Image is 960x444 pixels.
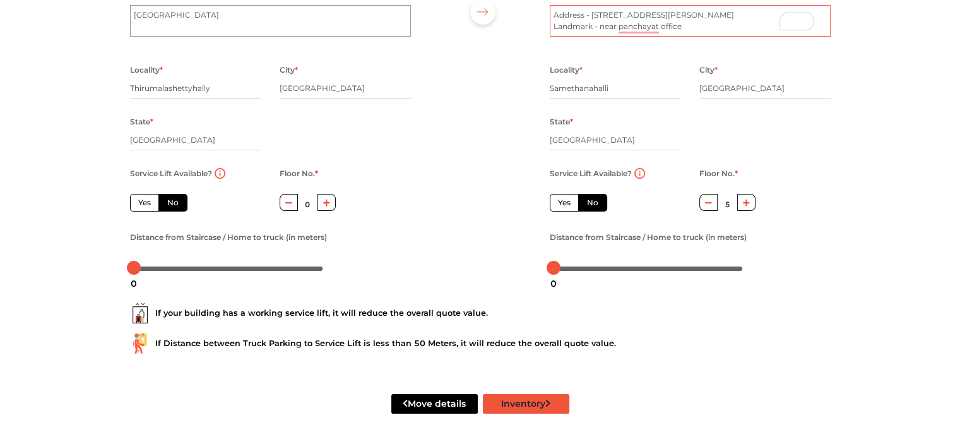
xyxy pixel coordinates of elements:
[130,333,150,354] img: ...
[130,303,150,323] img: ...
[130,333,831,354] div: If Distance between Truck Parking to Service Lift is less than 50 Meters, it will reduce the over...
[130,5,411,37] textarea: [GEOGRAPHIC_DATA]
[578,194,607,212] label: No
[699,62,718,78] label: City
[130,303,831,323] div: If your building has a working service lift, it will reduce the overall quote value.
[130,229,327,246] label: Distance from Staircase / Home to truck (in meters)
[126,273,142,294] div: 0
[130,165,212,182] label: Service Lift Available?
[280,62,298,78] label: City
[550,194,579,212] label: Yes
[545,273,562,294] div: 0
[483,394,569,414] button: Inventory
[550,62,583,78] label: Locality
[550,165,632,182] label: Service Lift Available?
[550,114,573,130] label: State
[130,114,153,130] label: State
[130,62,163,78] label: Locality
[130,194,159,212] label: Yes
[391,394,478,414] button: Move details
[158,194,187,212] label: No
[550,5,831,37] textarea: To enrich screen reader interactions, please activate Accessibility in Grammarly extension settings
[699,165,738,182] label: Floor No.
[280,165,318,182] label: Floor No.
[550,229,747,246] label: Distance from Staircase / Home to truck (in meters)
